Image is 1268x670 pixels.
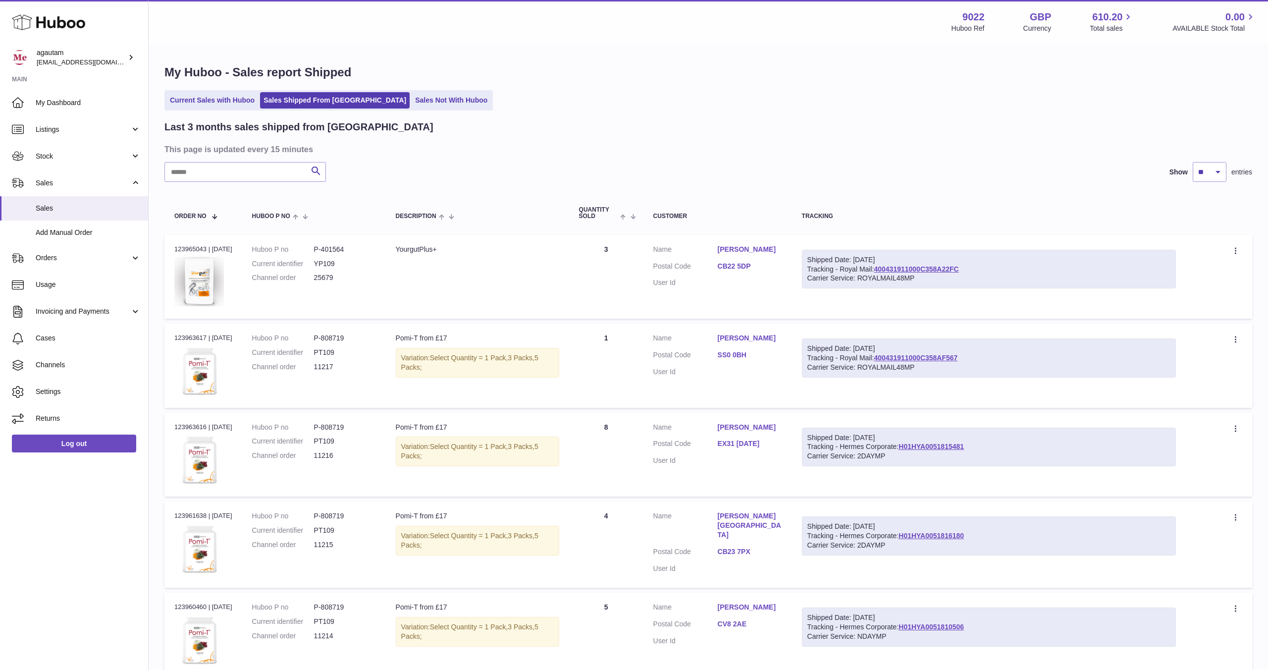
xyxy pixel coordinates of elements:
span: entries [1231,167,1252,177]
td: 1 [569,324,643,407]
a: H01HYA0051810506 [898,623,964,631]
a: 400431911000C358AF567 [874,354,957,362]
dd: 11217 [314,362,376,372]
img: info@naturemedical.co.uk [12,50,27,65]
div: Pomi-T from £17 [396,603,559,612]
dt: User Id [653,278,718,287]
a: EX31 [DATE] [718,439,782,448]
dt: Name [653,334,718,345]
span: Huboo P no [252,213,290,220]
a: Sales Not With Huboo [412,92,491,109]
dt: Name [653,511,718,542]
dd: 11214 [314,631,376,641]
dt: Postal Code [653,439,718,451]
a: [PERSON_NAME] [718,603,782,612]
h3: This page is updated every 15 minutes [164,144,1250,155]
a: [PERSON_NAME] [718,334,782,343]
div: Tracking - Royal Mail: [802,250,1176,289]
div: Shipped Date: [DATE] [807,433,1170,443]
div: Huboo Ref [951,24,985,33]
div: 123963616 | [DATE] [174,423,232,432]
img: PTVLWebsiteFront.jpg [174,346,224,395]
div: Variation: [396,617,559,647]
dd: PT109 [314,617,376,626]
dd: P-401564 [314,245,376,254]
a: CB23 7PX [718,547,782,557]
dd: YP109 [314,259,376,269]
span: Order No [174,213,207,220]
dd: P-808719 [314,334,376,343]
td: 4 [569,502,643,588]
span: Sales [36,178,130,188]
div: Pomi-T from £17 [396,334,559,343]
span: Add Manual Order [36,228,141,237]
dt: Huboo P no [252,423,314,432]
a: 610.20 Total sales [1090,10,1134,33]
a: H01HYA0051816180 [898,532,964,540]
dt: Postal Code [653,350,718,362]
span: My Dashboard [36,98,141,108]
dt: User Id [653,367,718,377]
span: Select Quantity = 1 Pack,3 Packs,5 Packs; [401,623,538,640]
div: Tracking [802,213,1176,220]
dt: Huboo P no [252,511,314,521]
div: Tracking - Hermes Corporate: [802,516,1176,556]
dt: User Id [653,636,718,646]
dd: P-808719 [314,511,376,521]
div: Shipped Date: [DATE] [807,344,1170,353]
img: PTVLWebsiteFront.jpg [174,435,224,484]
div: Carrier Service: 2DAYMP [807,541,1170,550]
span: Usage [36,280,141,289]
dd: PT109 [314,348,376,357]
div: Tracking - Royal Mail: [802,338,1176,378]
div: 123960460 | [DATE] [174,603,232,612]
div: Customer [653,213,782,220]
dt: Huboo P no [252,334,314,343]
dt: User Id [653,456,718,465]
div: Variation: [396,348,559,378]
div: Shipped Date: [DATE] [807,255,1170,265]
img: NewAMZhappyfamily.jpg [174,257,224,306]
div: Carrier Service: ROYALMAIL48MP [807,363,1170,372]
div: Variation: [396,526,559,556]
dt: Current identifier [252,259,314,269]
dt: Huboo P no [252,603,314,612]
span: Select Quantity = 1 Pack,3 Packs,5 Packs; [401,532,538,549]
dt: Channel order [252,362,314,372]
div: Carrier Service: NDAYMP [807,632,1170,641]
a: 400431911000C358A22FC [874,265,958,273]
dt: Current identifier [252,437,314,446]
dd: PT109 [314,437,376,446]
h2: Last 3 months sales shipped from [GEOGRAPHIC_DATA] [164,120,433,134]
dd: PT109 [314,526,376,535]
dt: Current identifier [252,617,314,626]
span: 610.20 [1092,10,1122,24]
dt: Current identifier [252,526,314,535]
td: 8 [569,413,643,497]
div: 123961638 | [DATE] [174,511,232,520]
a: 0.00 AVAILABLE Stock Total [1172,10,1256,33]
span: Select Quantity = 1 Pack,3 Packs,5 Packs; [401,443,538,460]
dt: Channel order [252,273,314,282]
span: Quantity Sold [579,207,618,220]
span: Settings [36,387,141,396]
dt: Name [653,423,718,435]
span: Total sales [1090,24,1134,33]
div: Shipped Date: [DATE] [807,522,1170,531]
a: Log out [12,435,136,452]
div: YourgutPlus+ [396,245,559,254]
span: AVAILABLE Stock Total [1172,24,1256,33]
a: [PERSON_NAME] [718,423,782,432]
dt: Channel order [252,451,314,460]
span: Invoicing and Payments [36,307,130,316]
dd: 11216 [314,451,376,460]
div: Carrier Service: 2DAYMP [807,451,1170,461]
span: Select Quantity = 1 Pack,3 Packs,5 Packs; [401,354,538,371]
dt: Postal Code [653,262,718,274]
label: Show [1169,167,1188,177]
div: Variation: [396,437,559,466]
div: Pomi-T from £17 [396,511,559,521]
strong: GBP [1030,10,1051,24]
div: Tracking - Hermes Corporate: [802,608,1176,647]
span: Description [396,213,436,220]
